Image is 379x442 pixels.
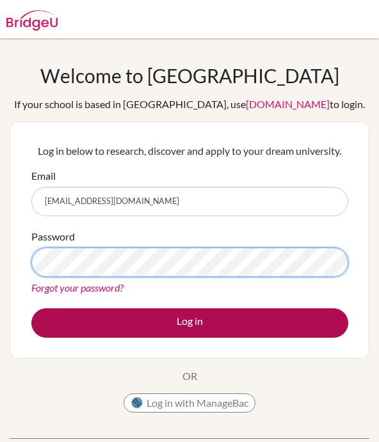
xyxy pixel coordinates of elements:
button: Log in with ManageBac [124,393,255,413]
label: Email [31,168,56,184]
button: Log in [31,308,348,338]
p: OR [182,368,197,384]
a: [DOMAIN_NAME] [246,98,330,110]
div: If your school is based in [GEOGRAPHIC_DATA], use to login. [14,97,365,112]
a: Forgot your password? [31,281,124,294]
img: Bridge-U [6,10,58,31]
label: Password [31,229,75,244]
p: Log in below to research, discover and apply to your dream university. [31,143,348,159]
h1: Welcome to [GEOGRAPHIC_DATA] [40,64,339,87]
